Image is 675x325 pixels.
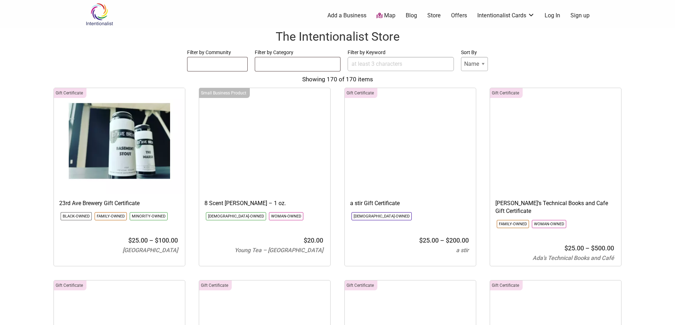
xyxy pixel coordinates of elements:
label: Sort By [461,48,488,57]
a: Blog [406,12,417,19]
a: Sign up [570,12,590,19]
span: Ada’s Technical Books and Café [533,255,614,261]
span: – [440,237,444,244]
bdi: 100.00 [155,237,178,244]
div: Click to show only this category [490,88,523,98]
div: Click to show only this category [199,280,232,290]
span: Young Tea – [GEOGRAPHIC_DATA] [235,247,323,254]
bdi: 20.00 [304,237,323,244]
li: Click to show only this community [61,212,92,220]
img: Intentionalist [83,3,116,26]
span: $ [128,237,132,244]
span: [GEOGRAPHIC_DATA] [123,247,178,254]
a: Add a Business [327,12,366,19]
span: a stir [456,247,469,254]
h3: a stir Gift Certificate [350,199,471,207]
div: Click to show only this category [54,88,86,98]
h3: [PERSON_NAME]’s Technical Books and Cafe Gift Certificate [495,199,616,215]
h1: The Intentionalist Store [7,28,668,45]
label: Filter by Community [187,48,248,57]
span: – [149,237,153,244]
img: Adas Technical Books and Cafe Logo [490,88,621,194]
input: at least 3 characters [348,57,454,71]
bdi: 25.00 [128,237,148,244]
li: Click to show only this community [532,220,566,228]
label: Filter by Category [255,48,341,57]
h3: 8 Scent [PERSON_NAME] – 1 oz. [204,199,325,207]
li: Click to show only this community [95,212,127,220]
div: Click to show only this category [345,280,377,290]
span: – [585,244,590,252]
a: Intentionalist Cards [477,12,535,19]
a: Offers [451,12,467,19]
li: Click to show only this community [269,212,303,220]
div: Click to show only this category [345,88,377,98]
a: Log In [545,12,560,19]
div: Click to show only this category [490,280,523,290]
li: Click to show only this community [497,220,529,228]
span: $ [446,237,449,244]
img: Young Tea 8 Scent Jasmine Green Pearl [199,88,330,194]
div: Click to show only this category [54,280,86,290]
span: $ [591,244,595,252]
bdi: 500.00 [591,244,614,252]
a: Store [427,12,441,19]
label: Filter by Keyword [348,48,454,57]
li: Click to show only this community [130,212,168,220]
bdi: 200.00 [446,237,469,244]
bdi: 25.00 [564,244,584,252]
bdi: 25.00 [419,237,439,244]
li: Click to show only this community [206,212,266,220]
a: Map [376,12,395,20]
span: $ [304,237,307,244]
span: $ [155,237,158,244]
h3: 23rd Ave Brewery Gift Certificate [59,199,180,207]
div: Showing 170 of 170 items [7,75,668,84]
span: $ [564,244,568,252]
div: Click to show only this category [199,88,250,98]
span: $ [419,237,423,244]
li: Click to show only this community [351,212,412,220]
